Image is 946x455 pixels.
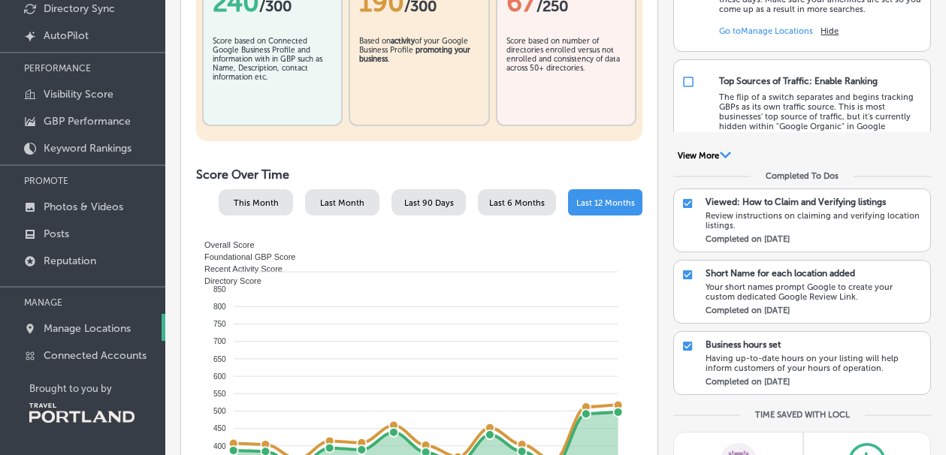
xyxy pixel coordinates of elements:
[391,37,415,46] b: activity
[44,88,113,101] p: Visibility Score
[673,150,736,164] button: View More
[706,306,790,315] label: Completed on [DATE]
[213,37,332,112] div: Score based on Connected Google Business Profile and information with in GBP such as Name, Descri...
[359,46,470,64] b: promoting your business
[706,211,923,231] div: Review instructions on claiming and verifying location listings.
[213,285,226,294] tspan: 850
[213,372,226,381] tspan: 600
[706,282,923,302] div: Your short names prompt Google to create your custom dedicated Google Review Link.
[213,424,226,432] tspan: 450
[44,115,131,128] p: GBP Performance
[44,349,147,362] p: Connected Accounts
[213,320,226,328] tspan: 750
[706,354,923,373] div: Having up-to-date hours on your listing will help inform customers of your hours of operation.
[755,410,850,420] div: TIME SAVED WITH LOCL
[706,234,790,244] label: Completed on [DATE]
[213,442,226,450] tspan: 400
[44,322,131,335] p: Manage Locations
[193,276,261,285] span: Directory Score
[213,407,226,415] tspan: 500
[213,390,226,398] tspan: 550
[719,92,923,141] p: The flip of a switch separates and begins tracking GBPs as its own traffic source. This is most b...
[44,255,96,267] p: Reputation
[196,167,642,182] h2: Score Over Time
[44,200,123,213] p: Photos & Videos
[706,377,790,387] label: Completed on [DATE]
[489,198,545,208] span: Last 6 Months
[213,337,226,345] tspan: 700
[706,339,781,350] p: Business hours set
[29,383,165,394] p: Brought to you by
[506,37,626,112] div: Score based on number of directories enrolled versus not enrolled and consistency of data across ...
[44,227,69,240] p: Posts
[706,197,886,207] p: Viewed: How to Claim and Verifying listings
[766,171,839,181] div: Completed To Dos
[359,37,479,112] div: Based on of your Google Business Profile .
[234,198,279,208] span: This Month
[44,142,131,155] p: Keyword Rankings
[719,76,878,86] div: Top Sources of Traffic: Enable Ranking
[404,198,454,208] span: Last 90 Days
[193,252,295,261] span: Foundational GBP Score
[213,303,226,311] tspan: 800
[193,264,283,273] span: Recent Activity Score
[320,198,364,208] span: Last Month
[706,268,855,279] p: Short Name for each location added
[821,26,839,36] button: Hide
[29,403,134,423] img: Travel Portland
[193,240,255,249] span: Overall Score
[576,198,635,208] span: Last 12 Months
[213,355,226,363] tspan: 650
[719,26,813,36] a: Go toManage Locations
[44,29,89,42] p: AutoPilot
[44,2,115,15] p: Directory Sync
